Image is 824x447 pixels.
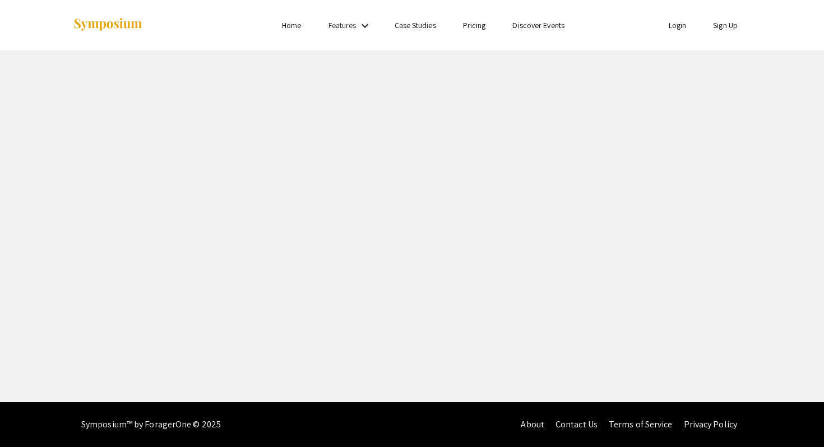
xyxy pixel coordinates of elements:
mat-icon: Expand Features list [358,19,372,33]
a: Sign Up [713,20,738,30]
a: Pricing [463,20,486,30]
a: Features [328,20,357,30]
a: Home [282,20,301,30]
a: About [521,418,544,430]
a: Login [669,20,687,30]
a: Discover Events [512,20,564,30]
img: Symposium by ForagerOne [73,17,143,33]
div: Symposium™ by ForagerOne © 2025 [81,402,221,447]
a: Privacy Policy [684,418,737,430]
a: Contact Us [555,418,598,430]
a: Terms of Service [609,418,673,430]
a: Case Studies [395,20,436,30]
